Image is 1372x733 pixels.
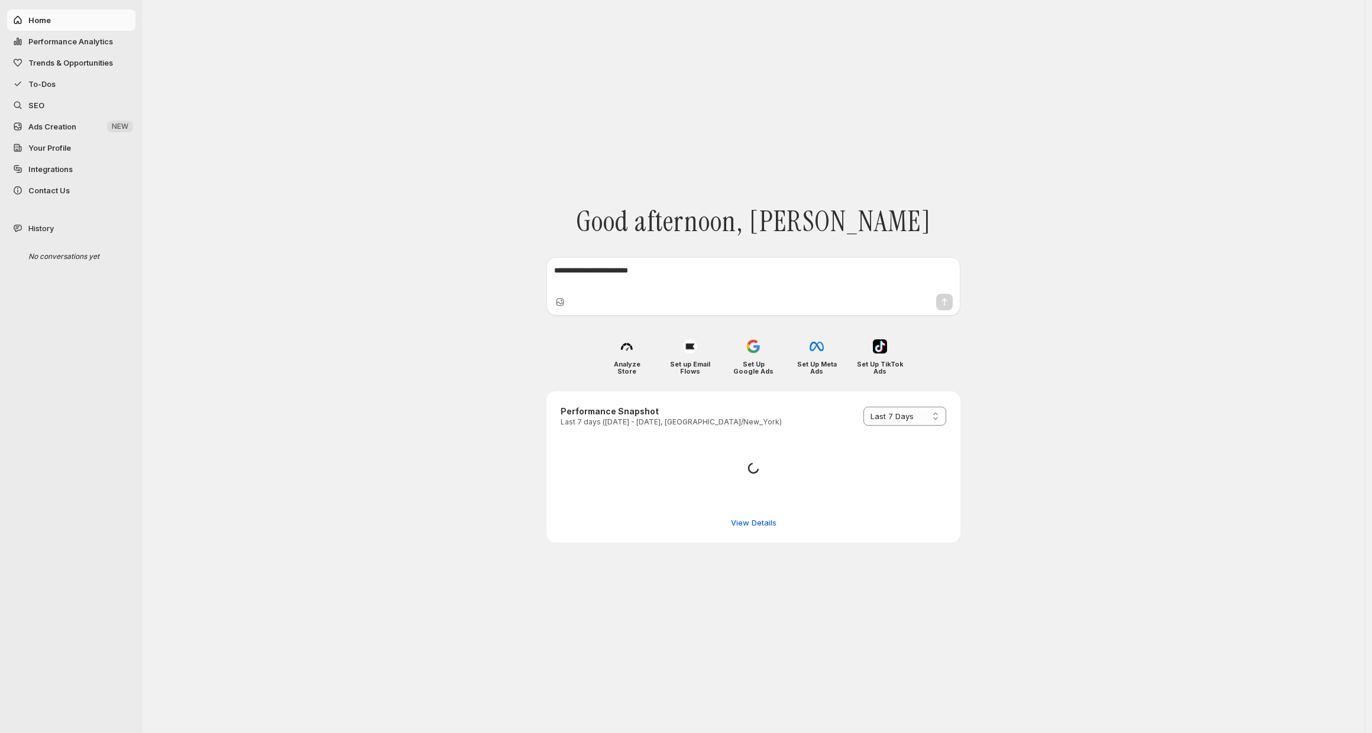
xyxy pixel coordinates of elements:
[794,361,840,375] h4: Set Up Meta Ads
[28,143,71,153] span: Your Profile
[873,339,887,353] img: Set Up TikTok Ads icon
[28,186,70,195] span: Contact Us
[724,513,784,532] button: View detailed performance
[604,361,651,375] h4: Analyze Store
[28,222,54,234] span: History
[7,137,135,158] a: Your Profile
[731,517,776,528] span: View Details
[28,122,76,131] span: Ads Creation
[28,58,113,67] span: Trends & Opportunities
[7,180,135,201] button: Contact Us
[28,164,73,174] span: Integrations
[667,361,714,375] h4: Set up Email Flows
[7,116,135,137] button: Ads Creation
[28,37,113,46] span: Performance Analytics
[28,79,56,89] span: To-Dos
[7,95,135,116] a: SEO
[28,15,51,25] span: Home
[730,361,777,375] h4: Set Up Google Ads
[7,73,135,95] button: To-Dos
[112,122,128,131] span: NEW
[28,100,44,110] span: SEO
[7,52,135,73] button: Trends & Opportunities
[746,339,761,353] img: Set Up Google Ads icon
[561,417,782,427] p: Last 7 days ([DATE] - [DATE], [GEOGRAPHIC_DATA]/New_York)
[810,339,824,353] img: Set Up Meta Ads icon
[857,361,904,375] h4: Set Up TikTok Ads
[620,339,634,353] img: Analyze Store icon
[19,246,131,267] div: No conversations yet
[7,158,135,180] a: Integrations
[7,31,135,52] button: Performance Analytics
[554,296,566,308] button: Upload image
[7,9,135,31] button: Home
[683,339,697,353] img: Set up Email Flows icon
[576,205,931,239] span: Good afternoon, [PERSON_NAME]
[561,406,782,417] h3: Performance Snapshot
